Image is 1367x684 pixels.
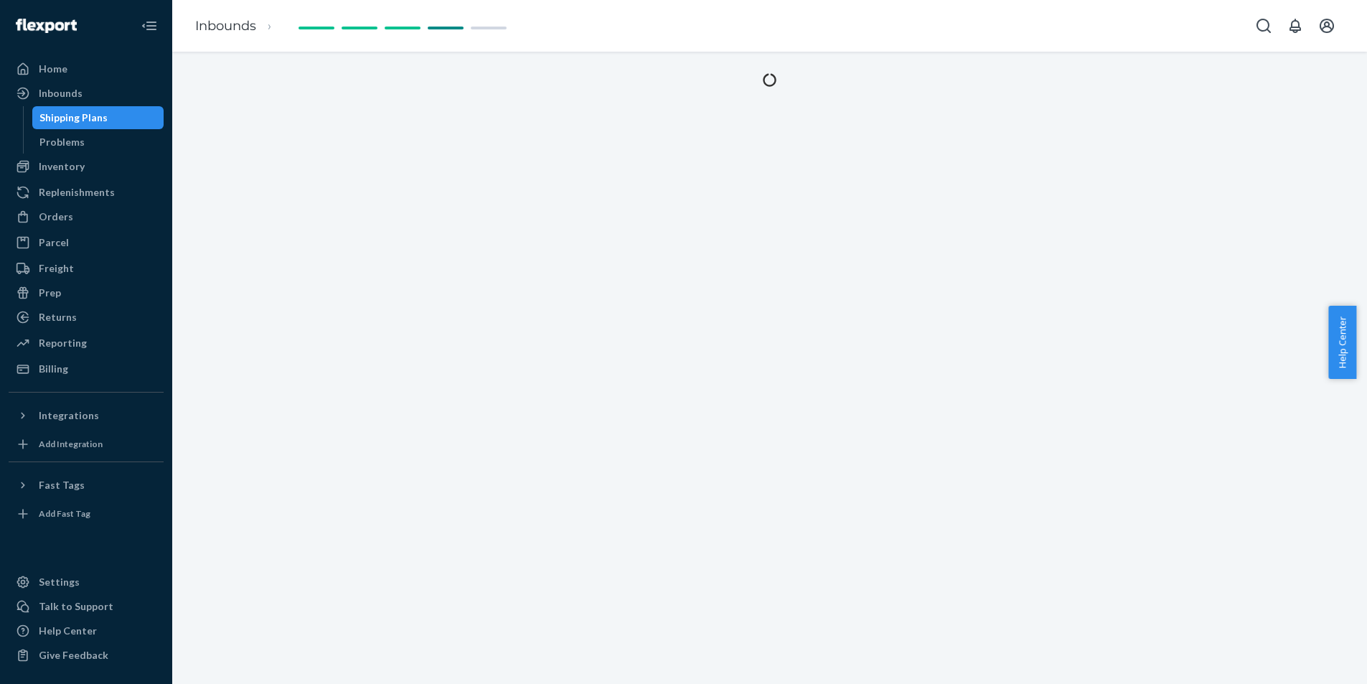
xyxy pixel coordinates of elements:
[9,257,164,280] a: Freight
[9,306,164,329] a: Returns
[9,57,164,80] a: Home
[39,408,99,423] div: Integrations
[39,575,80,589] div: Settings
[39,62,67,76] div: Home
[9,433,164,456] a: Add Integration
[9,404,164,427] button: Integrations
[9,571,164,594] a: Settings
[39,336,87,350] div: Reporting
[1328,306,1356,379] button: Help Center
[39,362,68,376] div: Billing
[9,357,164,380] a: Billing
[184,5,295,47] ol: breadcrumbs
[9,619,164,642] a: Help Center
[9,82,164,105] a: Inbounds
[32,131,164,154] a: Problems
[39,648,108,662] div: Give Feedback
[39,235,69,250] div: Parcel
[39,135,85,149] div: Problems
[9,502,164,525] a: Add Fast Tag
[39,185,115,200] div: Replenishments
[39,478,85,492] div: Fast Tags
[1281,11,1310,40] button: Open notifications
[39,210,73,224] div: Orders
[32,106,164,129] a: Shipping Plans
[16,19,77,33] img: Flexport logo
[1312,11,1341,40] button: Open account menu
[9,205,164,228] a: Orders
[9,332,164,355] a: Reporting
[39,86,83,100] div: Inbounds
[39,438,103,450] div: Add Integration
[9,595,164,618] button: Talk to Support
[39,286,61,300] div: Prep
[39,261,74,276] div: Freight
[1249,11,1278,40] button: Open Search Box
[9,644,164,667] button: Give Feedback
[39,111,108,125] div: Shipping Plans
[39,310,77,324] div: Returns
[39,159,85,174] div: Inventory
[9,281,164,304] a: Prep
[135,11,164,40] button: Close Navigation
[195,18,256,34] a: Inbounds
[9,181,164,204] a: Replenishments
[39,624,97,638] div: Help Center
[39,599,113,614] div: Talk to Support
[9,231,164,254] a: Parcel
[9,155,164,178] a: Inventory
[9,474,164,497] button: Fast Tags
[39,507,90,520] div: Add Fast Tag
